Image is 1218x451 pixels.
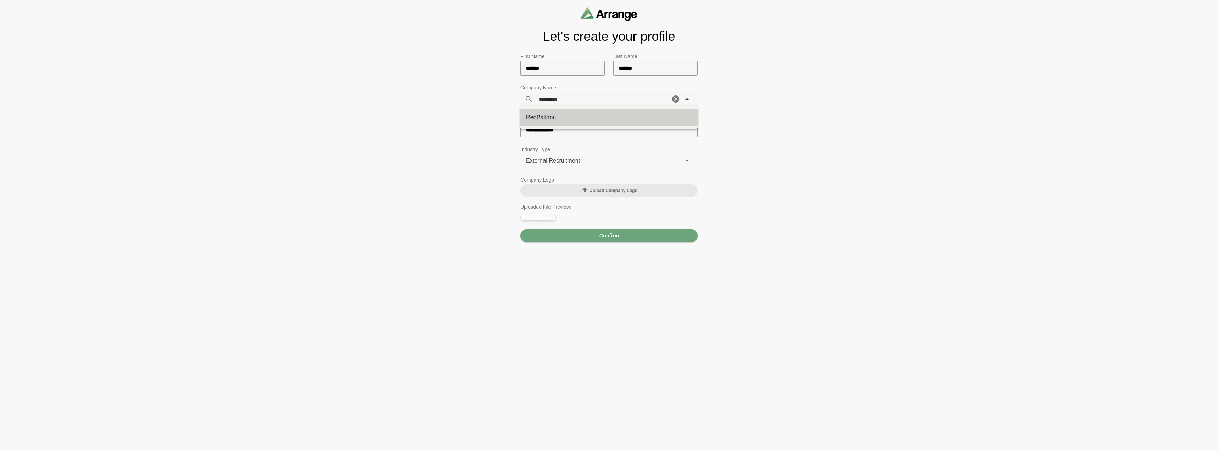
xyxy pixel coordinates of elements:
[613,52,698,61] p: Last Name
[520,176,698,184] p: Company Logo
[526,114,556,120] span: RedBalloon
[526,156,580,165] span: External Recruitment
[520,145,698,154] p: Industry Type
[581,186,638,195] span: Upload Company Logo
[520,52,605,61] p: First Name
[520,29,698,44] h1: Let's create your profile
[520,229,698,242] button: Confirm
[520,203,698,211] p: Uploaded File Preview:
[520,83,698,92] p: Company Name
[671,95,680,103] i: Clear
[581,7,637,21] img: arrangeai-name-small-logo.4d2b8aee.svg
[599,229,619,242] span: Confirm
[520,184,698,197] button: Upload Company Logo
